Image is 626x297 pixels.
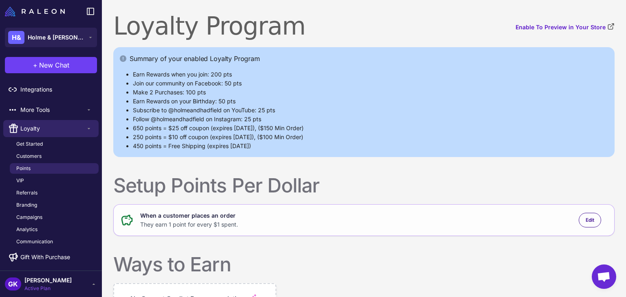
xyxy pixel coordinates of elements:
[10,139,99,149] a: Get Started
[10,200,99,210] a: Branding
[133,80,221,87] a: Join our community on Facebook
[133,70,608,79] li: Earn Rewards when you join: 200 pts
[5,28,97,47] button: H&Holme & [PERSON_NAME]
[133,79,608,88] li: : 50 pts
[133,88,608,97] li: Make 2 Purchases: 100 pts
[3,81,99,98] a: Integrations
[5,277,21,290] div: GK
[16,189,37,197] span: Referrals
[5,57,97,73] button: +New Chat
[10,175,99,186] a: VIP
[20,253,70,262] span: Gift With Purchase
[130,54,260,63] p: Summary of your enabled Loyalty Program
[133,115,608,124] li: : 25 pts
[24,276,72,285] span: [PERSON_NAME]
[5,7,65,16] img: Raleon Logo
[16,140,43,148] span: Get Started
[133,124,608,133] li: 650 points = $25 off coupon (expires [DATE]), ($150 Min Order)
[10,236,99,247] a: Communication
[16,165,31,172] span: Points
[16,214,42,221] span: Campaigns
[5,7,68,16] a: Raleon Logo
[140,211,238,220] div: When a customer places an order
[133,142,608,151] li: 450 points = Free Shipping (expires [DATE])
[16,153,42,160] span: Customers
[133,97,608,106] li: Earn Rewards on your Birthday: 50 pts
[20,85,92,94] span: Integrations
[16,201,37,209] span: Branding
[586,216,594,224] span: Edit
[33,60,37,70] span: +
[133,133,608,142] li: 250 points = $10 off coupon (expires [DATE]), ($100 Min Order)
[20,124,86,133] span: Loyalty
[10,224,99,235] a: Analytics
[140,220,238,229] div: They earn 1 point for every $1 spent.
[28,33,85,42] span: Holme & [PERSON_NAME]
[16,177,24,184] span: VIP
[3,249,99,266] a: Gift With Purchase
[133,106,608,115] li: : 25 pts
[24,285,72,292] span: Active Plan
[113,252,231,277] div: Ways to Earn
[10,151,99,162] a: Customers
[133,116,241,122] a: Follow @holmeandhadfield on Instagram
[133,107,255,114] a: Subscribe to @holmeandhadfield on YouTube
[10,188,99,198] a: Referrals
[10,163,99,174] a: Points
[592,264,616,289] div: Open chat
[16,226,37,233] span: Analytics
[10,212,99,223] a: Campaigns
[113,173,320,198] div: Setup Points Per Dollar
[113,11,305,41] div: Loyalty Program
[516,23,615,32] a: Enable To Preview in Your Store
[39,60,69,70] span: New Chat
[16,238,53,245] span: Communication
[8,31,24,44] div: H&
[20,105,86,114] span: More Tools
